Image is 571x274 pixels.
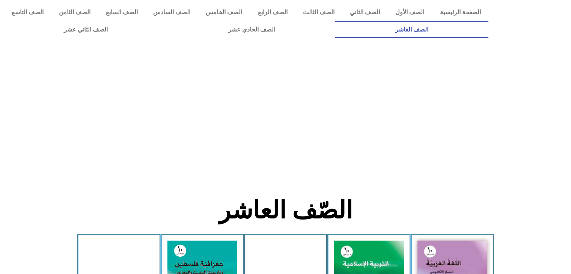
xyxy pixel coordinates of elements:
a: الصف الأول [388,4,432,21]
a: الصف الثالث [295,4,342,21]
a: الصف السادس [146,4,198,21]
a: الصف الرابع [250,4,295,21]
a: الصف التاسع [4,4,51,21]
a: الصف الثاني [342,4,387,21]
a: الصفحة الرئيسية [432,4,488,21]
a: الصف الثامن [51,4,98,21]
h2: الصّف العاشر [161,196,410,225]
a: الصف الثاني عشر [4,21,168,38]
a: الصف العاشر [335,21,488,38]
a: الصف السابع [98,4,145,21]
a: الصف الخامس [198,4,250,21]
a: الصف الحادي عشر [168,21,335,38]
